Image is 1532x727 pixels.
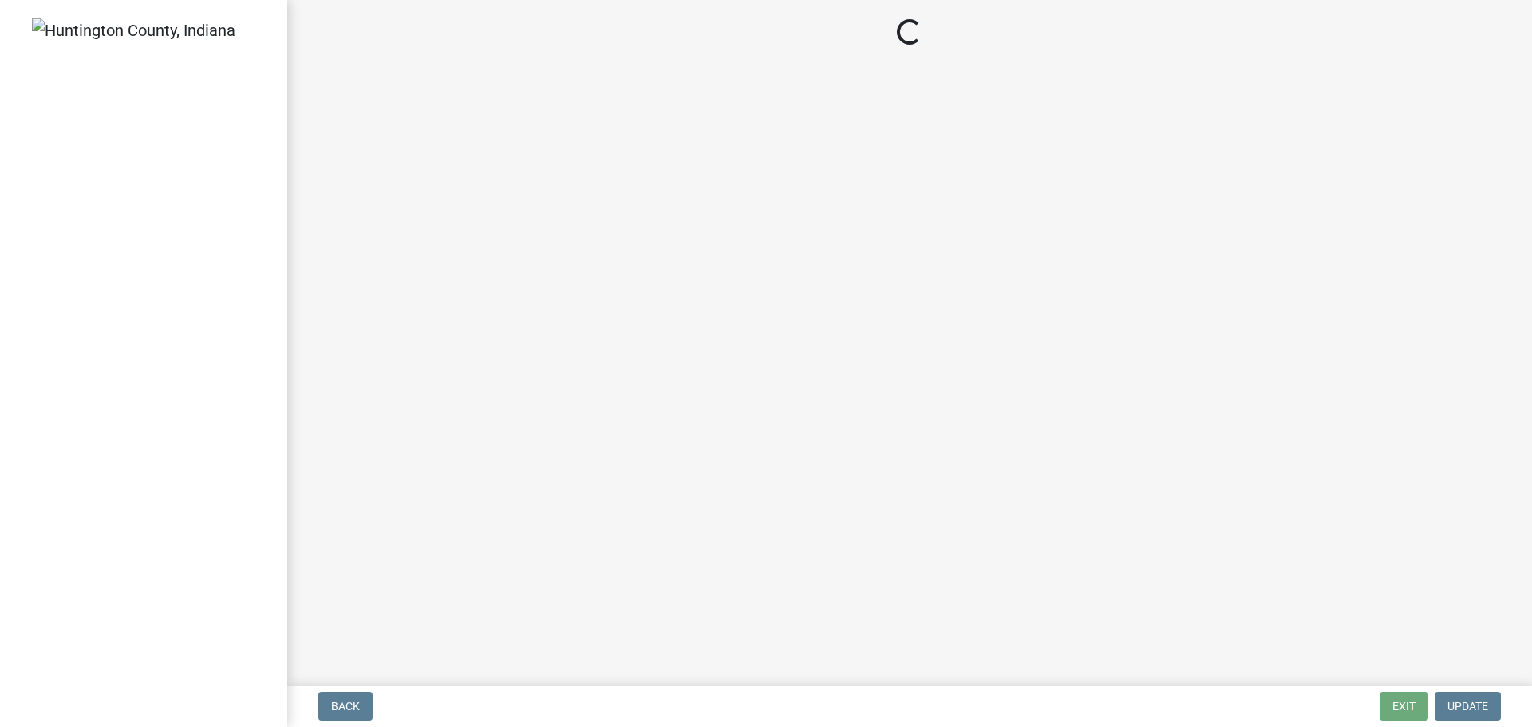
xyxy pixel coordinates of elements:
[32,18,235,42] img: Huntington County, Indiana
[1447,700,1488,713] span: Update
[1435,692,1501,721] button: Update
[1380,692,1428,721] button: Exit
[331,700,360,713] span: Back
[318,692,373,721] button: Back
